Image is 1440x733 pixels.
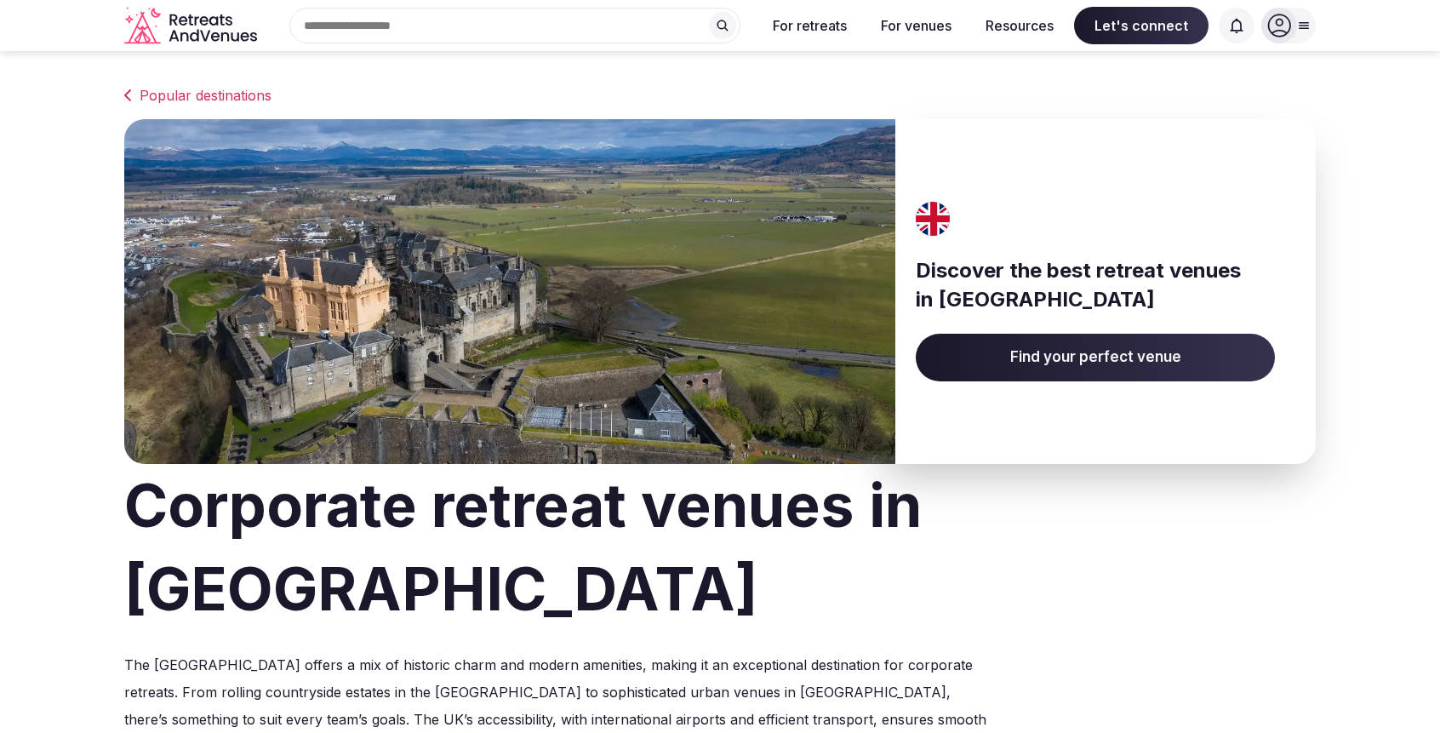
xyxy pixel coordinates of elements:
span: Let's connect [1074,7,1209,44]
h1: Corporate retreat venues in [GEOGRAPHIC_DATA] [124,464,1316,631]
a: Popular destinations [124,85,1316,106]
button: For retreats [759,7,860,44]
svg: Retreats and Venues company logo [124,7,260,45]
img: United Kingdom's flag [911,202,957,236]
img: Banner image for United Kingdom representative of the country [124,119,895,464]
h3: Discover the best retreat venues in [GEOGRAPHIC_DATA] [916,256,1275,313]
a: Find your perfect venue [916,334,1275,381]
button: For venues [867,7,965,44]
a: Visit the homepage [124,7,260,45]
button: Resources [972,7,1067,44]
